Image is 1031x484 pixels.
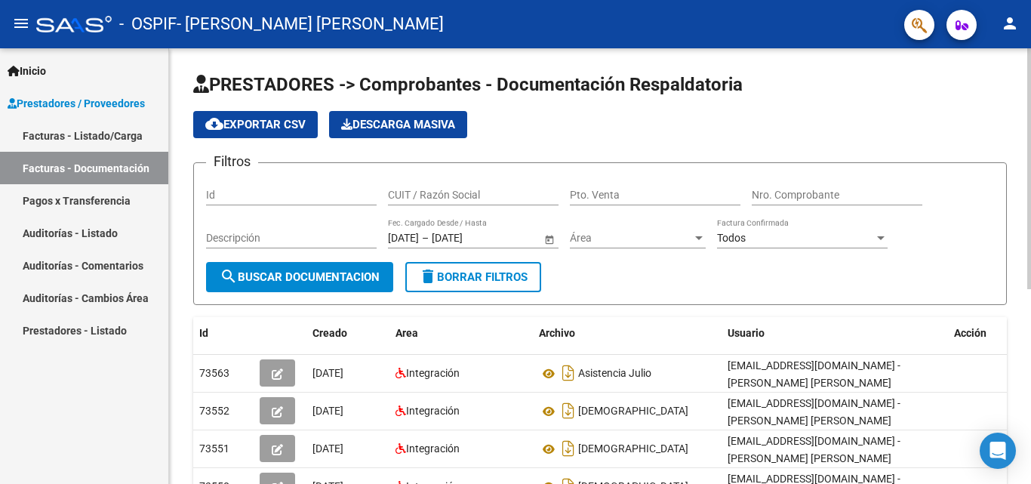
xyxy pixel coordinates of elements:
[12,14,30,32] mat-icon: menu
[948,317,1023,350] datatable-header-cell: Acción
[220,267,238,285] mat-icon: search
[8,63,46,79] span: Inicio
[728,327,765,339] span: Usuario
[578,443,688,455] span: [DEMOGRAPHIC_DATA]
[406,405,460,417] span: Integración
[199,405,229,417] span: 73552
[419,267,437,285] mat-icon: delete
[578,405,688,418] span: [DEMOGRAPHIC_DATA]
[206,262,393,292] button: Buscar Documentacion
[422,232,429,245] span: –
[306,317,389,350] datatable-header-cell: Creado
[329,111,467,138] app-download-masive: Descarga masiva de comprobantes (adjuntos)
[193,74,743,95] span: PRESTADORES -> Comprobantes - Documentación Respaldatoria
[541,231,557,247] button: Open calendar
[312,442,343,455] span: [DATE]
[193,317,254,350] datatable-header-cell: Id
[395,327,418,339] span: Area
[388,232,419,245] input: Fecha inicio
[312,405,343,417] span: [DATE]
[206,151,258,172] h3: Filtros
[389,317,533,350] datatable-header-cell: Area
[559,436,578,461] i: Descargar documento
[559,399,578,423] i: Descargar documento
[539,327,575,339] span: Archivo
[728,435,900,464] span: [EMAIL_ADDRESS][DOMAIN_NAME] - [PERSON_NAME] [PERSON_NAME]
[717,232,746,244] span: Todos
[559,361,578,385] i: Descargar documento
[205,115,223,133] mat-icon: cloud_download
[312,367,343,379] span: [DATE]
[177,8,444,41] span: - [PERSON_NAME] [PERSON_NAME]
[406,442,460,455] span: Integración
[954,327,986,339] span: Acción
[199,442,229,455] span: 73551
[419,270,528,284] span: Borrar Filtros
[570,232,692,245] span: Área
[405,262,541,292] button: Borrar Filtros
[980,433,1016,469] div: Open Intercom Messenger
[722,317,948,350] datatable-header-cell: Usuario
[193,111,318,138] button: Exportar CSV
[728,359,900,389] span: [EMAIL_ADDRESS][DOMAIN_NAME] - [PERSON_NAME] [PERSON_NAME]
[432,232,506,245] input: Fecha fin
[1001,14,1019,32] mat-icon: person
[578,368,651,380] span: Asistencia Julio
[406,367,460,379] span: Integración
[199,327,208,339] span: Id
[199,367,229,379] span: 73563
[8,95,145,112] span: Prestadores / Proveedores
[119,8,177,41] span: - OSPIF
[312,327,347,339] span: Creado
[728,397,900,427] span: [EMAIL_ADDRESS][DOMAIN_NAME] - [PERSON_NAME] [PERSON_NAME]
[329,111,467,138] button: Descarga Masiva
[533,317,722,350] datatable-header-cell: Archivo
[205,118,306,131] span: Exportar CSV
[341,118,455,131] span: Descarga Masiva
[220,270,380,284] span: Buscar Documentacion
